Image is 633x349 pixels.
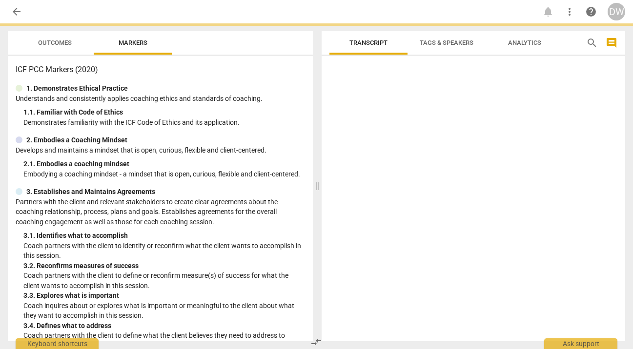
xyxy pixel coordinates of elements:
p: Coach partners with the client to define or reconfirm measure(s) of success for what the client w... [23,271,305,291]
p: Coach inquires about or explores what is important or meaningful to the client about what they wa... [23,301,305,321]
div: 3. 4. Defines what to address [23,321,305,331]
div: 1. 1. Familiar with Code of Ethics [23,107,305,117]
p: 3. Establishes and Maintains Agreements [26,187,155,197]
a: Help [582,3,600,20]
span: Transcript [349,39,388,46]
span: Outcomes [38,39,72,46]
span: Tags & Speakers [420,39,473,46]
span: Analytics [508,39,541,46]
p: 1. Demonstrates Ethical Practice [26,83,128,94]
p: 2. Embodies a Coaching Mindset [26,135,127,145]
span: more_vert [564,6,575,18]
p: Understands and consistently applies coaching ethics and standards of coaching. [16,94,305,104]
div: Keyboard shortcuts [16,338,99,349]
button: DW [608,3,625,20]
span: help [585,6,597,18]
div: 3. 3. Explores what is important [23,291,305,301]
span: Markers [119,39,147,46]
p: Develops and maintains a mindset that is open, curious, flexible and client-centered. [16,145,305,155]
div: Ask support [544,338,617,349]
span: compare_arrows [310,336,322,348]
div: 3. 2. Reconfirms measures of success [23,261,305,271]
button: Show/Hide comments [604,35,619,51]
button: Search [584,35,600,51]
span: search [586,37,598,49]
p: Demonstrates familiarity with the ICF Code of Ethics and its application. [23,117,305,128]
span: comment [606,37,617,49]
h3: ICF PCC Markers (2020) [16,64,305,76]
span: arrow_back [11,6,22,18]
p: Partners with the client and relevant stakeholders to create clear agreements about the coaching ... [16,197,305,227]
div: 2. 1. Embodies a coaching mindset [23,159,305,169]
p: Embodying a coaching mindset - a mindset that is open, curious, flexible and client-centered. [23,169,305,179]
p: Coach partners with the client to identify or reconfirm what the client wants to accomplish in th... [23,241,305,261]
div: 3. 1. Identifies what to accomplish [23,231,305,241]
